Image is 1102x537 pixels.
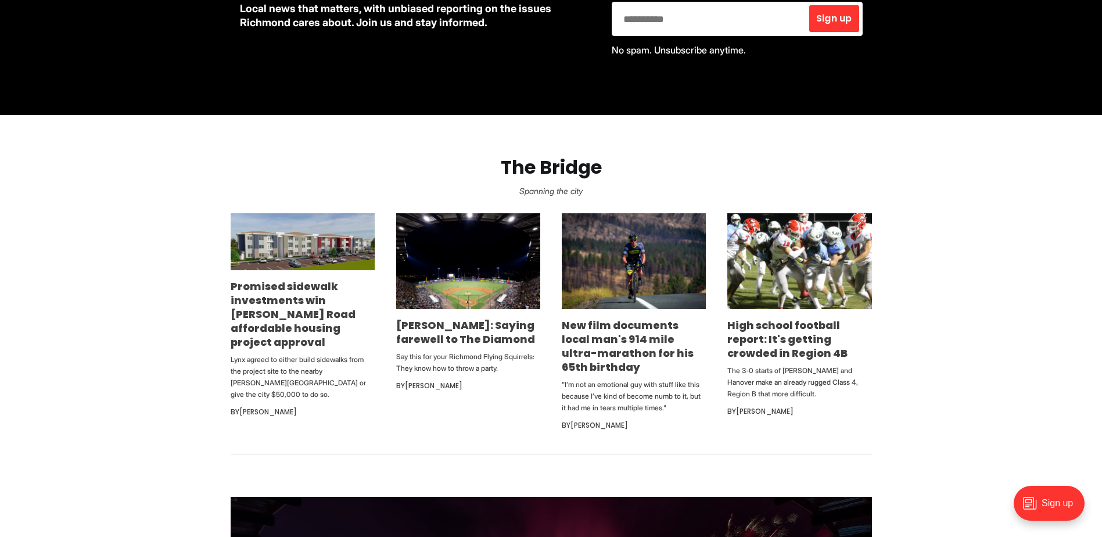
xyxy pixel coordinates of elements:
div: By [231,405,375,419]
span: No spam. Unsubscribe anytime. [612,44,746,56]
img: New film documents local man's 914 mile ultra-marathon for his 65th birthday [562,213,706,310]
a: High school football report: It's getting crowded in Region 4B [727,318,848,360]
h2: The Bridge [19,157,1083,178]
img: High school football report: It's getting crowded in Region 4B [727,213,871,309]
div: By [562,418,706,432]
a: [PERSON_NAME]: Saying farewell to The Diamond [396,318,535,346]
p: Say this for your Richmond Flying Squirrels: They know how to throw a party. [396,351,540,374]
img: Jerry Lindquist: Saying farewell to The Diamond [396,213,540,309]
p: Local news that matters, with unbiased reporting on the issues Richmond cares about. Join us and ... [240,2,593,30]
img: Promised sidewalk investments win Snead Road affordable housing project approval [231,213,375,270]
div: By [396,379,540,393]
span: Sign up [816,14,852,23]
a: [PERSON_NAME] [736,406,794,416]
p: The 3-0 starts of [PERSON_NAME] and Hanover make an already rugged Class 4, Region B that more di... [727,365,871,400]
div: By [727,404,871,418]
a: [PERSON_NAME] [405,381,462,391]
a: [PERSON_NAME] [239,407,297,417]
p: "I’m not an emotional guy with stuff like this because I’ve kind of become numb to it, but it had... [562,379,706,414]
p: Spanning the city [19,183,1083,199]
a: New film documents local man's 914 mile ultra-marathon for his 65th birthday [562,318,694,374]
button: Sign up [809,5,859,32]
p: Lynx agreed to either build sidewalks from the project site to the nearby [PERSON_NAME][GEOGRAPHI... [231,354,375,400]
a: [PERSON_NAME] [570,420,628,430]
a: Promised sidewalk investments win [PERSON_NAME] Road affordable housing project approval [231,279,356,349]
iframe: portal-trigger [1004,480,1102,537]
